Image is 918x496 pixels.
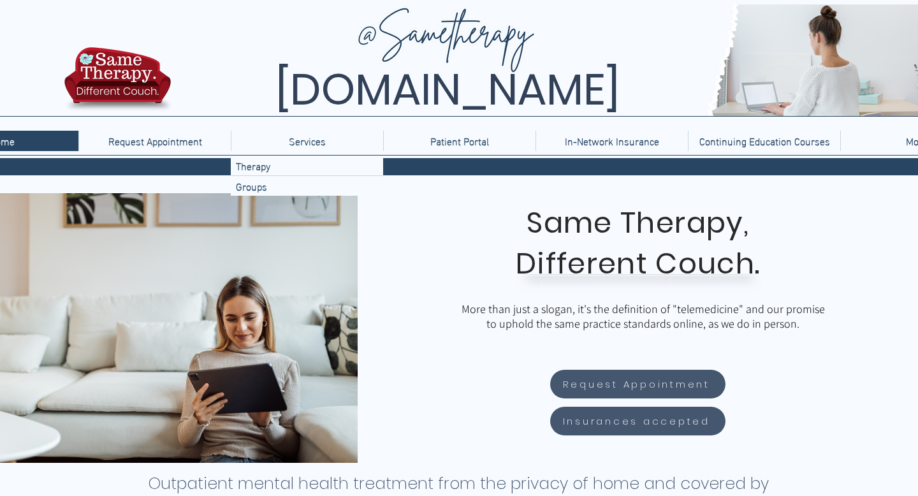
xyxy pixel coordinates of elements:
a: Request Appointment [550,370,725,398]
a: Patient Portal [383,131,535,151]
p: Continuing Education Courses [693,131,836,151]
p: Groups [231,176,272,196]
span: Same Therapy, [527,203,749,243]
p: Therapy [231,156,275,175]
span: [DOMAIN_NAME] [275,59,620,120]
span: Insurances accepted [563,414,710,428]
p: In-Network Insurance [558,131,666,151]
img: TBH.US [61,45,175,120]
a: Groups [231,175,383,196]
p: More than just a slogan, it's the definition of "telemedicine" and our promise to uphold the same... [458,302,828,331]
a: Therapy [231,156,383,175]
a: Continuing Education Courses [688,131,840,151]
a: In-Network Insurance [535,131,688,151]
div: Services [231,131,383,151]
p: Patient Portal [424,131,495,151]
p: Services [282,131,332,151]
span: Request Appointment [563,377,710,391]
a: Insurances accepted [550,407,725,435]
span: Different Couch. [516,244,761,284]
a: Request Appointment [78,131,231,151]
p: Request Appointment [102,131,208,151]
